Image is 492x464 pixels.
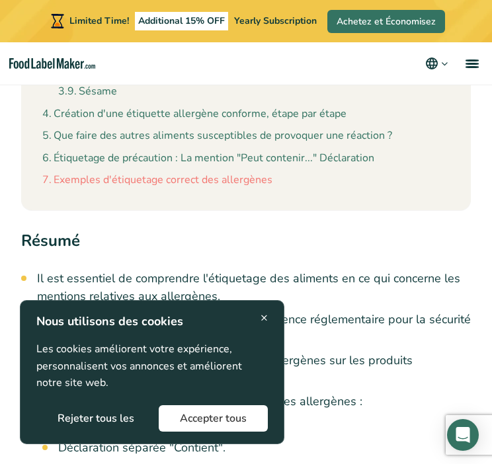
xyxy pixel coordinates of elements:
[42,150,374,167] a: Étiquetage de précaution : La mention "Peut contenir..." Déclaration
[42,172,272,189] a: Exemples d'étiquetage correct des allergènes
[21,229,471,259] h2: Résumé
[36,341,268,392] p: Les cookies améliorent votre expérience, personnalisent vos annonces et améliorent notre site web.
[447,419,479,451] div: Open Intercom Messenger
[36,405,155,432] button: Rejeter tous les
[450,42,492,85] a: menu
[327,10,445,33] a: Achetez et Économisez
[135,12,228,30] span: Additional 15% OFF
[42,106,347,123] a: Création d'une étiquette allergène conforme, étape par étape
[58,439,471,457] li: Déclaration séparée "Contient".
[58,83,117,100] a: Sésame
[234,15,317,27] span: Yearly Subscription
[261,309,268,327] span: ×
[42,128,392,145] a: Que faire des autres aliments susceptibles de provoquer une réaction ?
[37,270,471,305] li: Il est essentiel de comprendre l'étiquetage des aliments en ce qui concerne les mentions relative...
[69,15,129,27] span: Limited Time!
[159,405,268,432] button: Accepter tous
[36,313,183,329] strong: Nous utilisons des cookies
